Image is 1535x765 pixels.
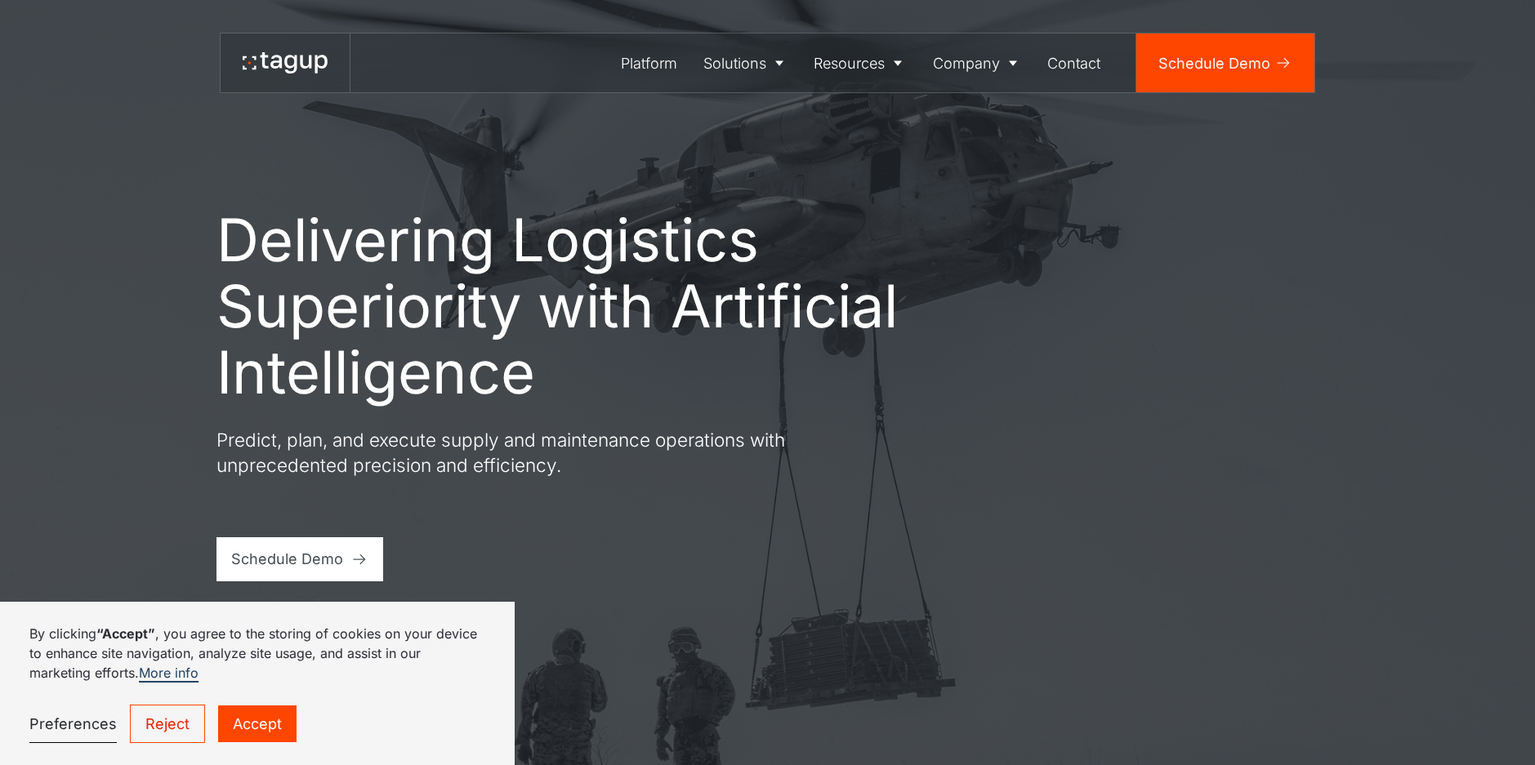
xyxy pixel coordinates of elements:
a: Schedule Demo [216,537,384,581]
div: Resources [814,52,885,74]
div: Company [933,52,1000,74]
a: Preferences [29,705,117,743]
strong: “Accept” [96,625,155,642]
p: By clicking , you agree to the storing of cookies on your device to enhance site navigation, anal... [29,624,485,683]
div: Contact [1047,52,1100,74]
div: Solutions [703,52,766,74]
a: Resources [801,33,921,92]
a: Schedule Demo [1136,33,1314,92]
div: Schedule Demo [1158,52,1270,74]
a: Accept [218,705,297,742]
a: Reject [130,705,205,743]
div: Platform [621,52,677,74]
a: Company [920,33,1035,92]
a: Contact [1035,33,1114,92]
div: Schedule Demo [231,548,343,570]
a: Solutions [690,33,801,92]
p: Predict, plan, and execute supply and maintenance operations with unprecedented precision and eff... [216,427,805,478]
h1: Delivering Logistics Superiority with Artificial Intelligence [216,207,903,405]
a: More info [139,665,199,683]
a: Platform [609,33,691,92]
